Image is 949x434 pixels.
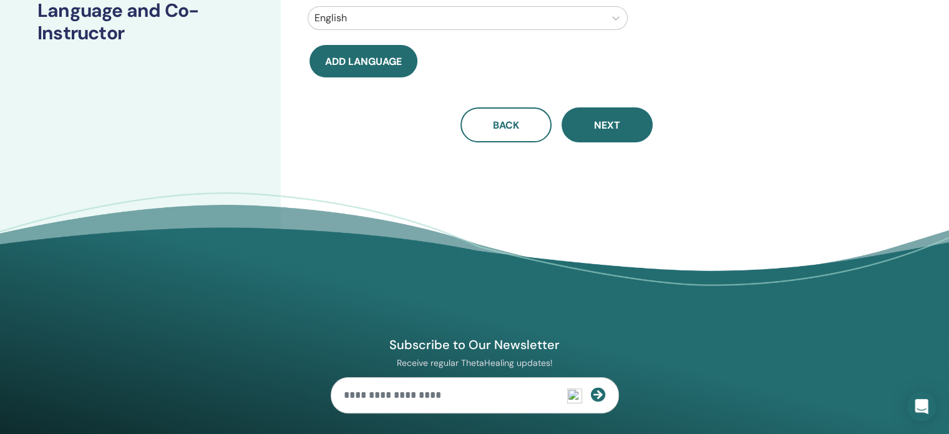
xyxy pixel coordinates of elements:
h4: Subscribe to Our Newsletter [331,337,619,353]
span: Next [594,119,620,132]
div: Open Intercom Messenger [907,392,937,422]
button: Add language [309,45,417,77]
button: Back [460,107,552,142]
button: Next [562,107,653,142]
span: Back [493,119,519,132]
p: Receive regular ThetaHealing updates! [331,357,619,368]
span: Add language [325,55,402,68]
img: npw-badge-icon-locked.svg [567,388,582,403]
